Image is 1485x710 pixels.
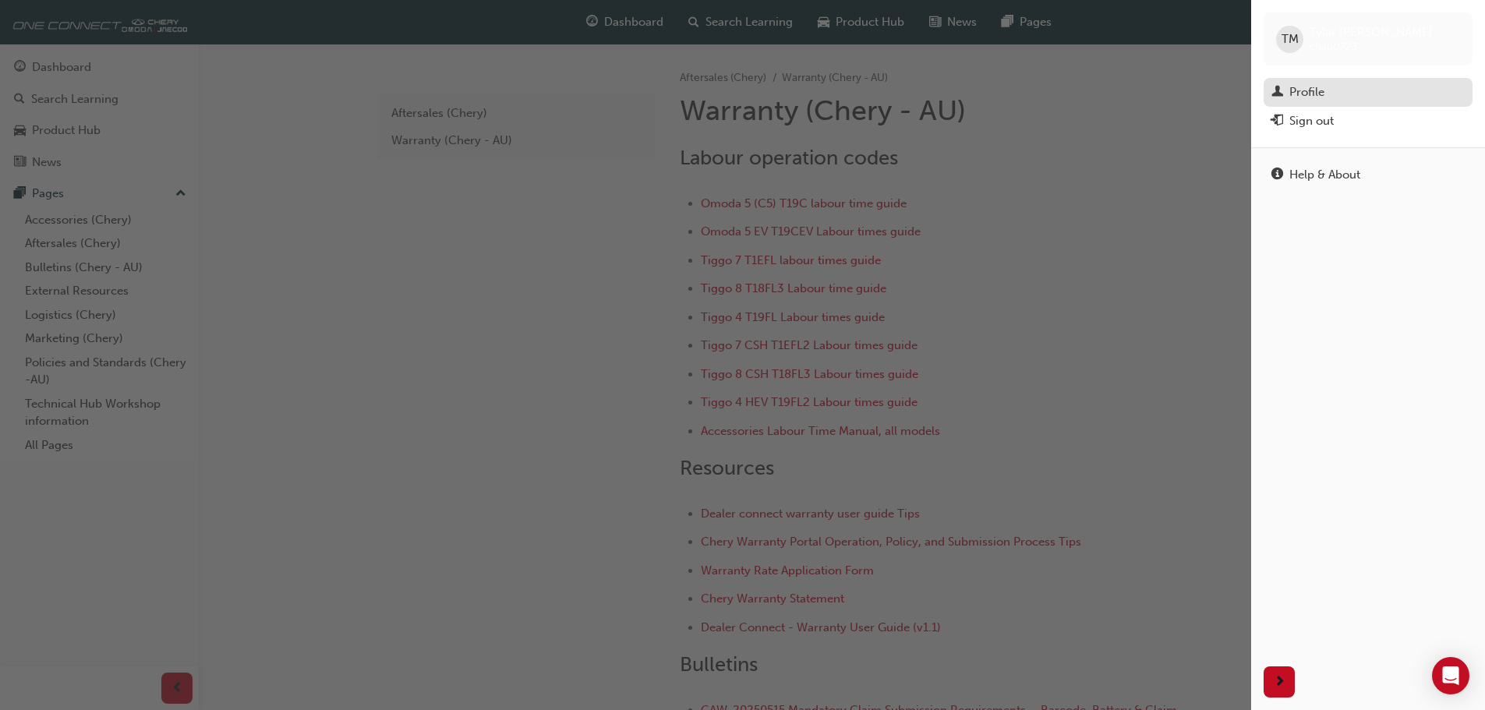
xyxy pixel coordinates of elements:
div: Sign out [1289,112,1334,130]
button: Sign out [1264,107,1473,136]
span: chau0723 [1310,40,1358,53]
span: Tylar [PERSON_NAME] [1310,25,1433,39]
div: Help & About [1289,166,1360,184]
a: Help & About [1264,161,1473,189]
div: Open Intercom Messenger [1432,657,1469,694]
span: next-icon [1274,673,1285,692]
a: Profile [1264,78,1473,107]
div: Profile [1289,83,1324,101]
span: man-icon [1271,86,1283,100]
span: info-icon [1271,168,1283,182]
span: exit-icon [1271,115,1283,129]
span: TM [1282,30,1299,48]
